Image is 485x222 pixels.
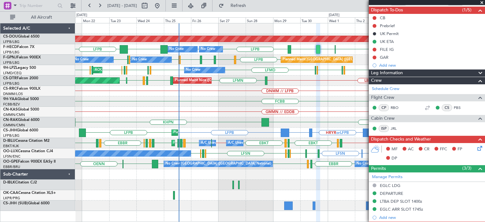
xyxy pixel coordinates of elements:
span: CN-RAK [3,118,18,122]
div: No Crew [186,65,201,75]
a: LFSN/ENC [3,154,21,159]
div: Sat 27 [219,17,246,23]
span: CS-JHH [3,129,17,132]
div: EGLC ARR SLOT 1745z [380,207,423,212]
span: F-HECD [3,45,17,49]
span: Leg Information [371,69,403,77]
a: F-HECDFalcon 7X [3,45,34,49]
div: Tue 23 [109,17,137,23]
a: LFPB/LBG [3,60,20,65]
div: Planned Maint Nice ([GEOGRAPHIC_DATA]) [173,138,244,148]
span: OO-LUX [3,149,18,153]
a: F-GPNJFalcon 900EX [3,56,41,59]
a: Schedule Crew [372,86,399,92]
div: UK Permit [380,31,399,36]
div: Mon 29 [273,17,301,23]
div: EGLC LDG [380,183,400,188]
span: Refresh [225,3,252,8]
div: A/C Unavailable [GEOGRAPHIC_DATA]-[GEOGRAPHIC_DATA] [228,138,329,148]
a: LFPB/LBG [3,50,20,55]
span: (3/3) [462,165,471,171]
a: OO-GPEFalcon 900EX EASy II [3,160,56,164]
span: Dispatch Checks and Weather [371,136,431,143]
div: Wed 1 [328,17,355,23]
div: No Crew [132,55,147,64]
span: CS-DOU [3,35,18,39]
a: CS-RRCFalcon 900LX [3,87,40,91]
span: OO-GPE [3,160,18,164]
a: FCBB/BZV [3,102,20,107]
span: (1/5) [462,7,471,13]
span: CR [424,146,429,153]
div: [DATE] [76,13,87,18]
div: UK ETA [380,39,394,44]
div: No Crew [201,45,215,54]
span: Crew [371,77,382,84]
span: CS-RRC [3,87,17,91]
span: All Aircraft [16,15,67,20]
a: CS-JHH (SUB)Global 6000 [3,201,50,205]
a: OO-LUXCessna Citation CJ4 [3,149,53,153]
span: FP [458,146,462,153]
div: Wed 24 [136,17,164,23]
a: EBBR/BRU [3,165,20,169]
a: RBO [391,105,405,111]
a: LKPR/PRG [3,196,20,201]
a: CS-JHHGlobal 6000 [3,129,38,132]
a: DNMM/LOS [3,92,23,96]
div: No Crew [GEOGRAPHIC_DATA] ([GEOGRAPHIC_DATA] National) [356,159,462,169]
input: Trip Number [19,1,56,10]
a: JRL [391,126,405,131]
a: 9H-LPZLegacy 500 [3,66,36,70]
div: DEPARTURE [380,191,403,196]
span: CS-DTR [3,76,17,80]
span: Permits [371,165,386,172]
span: Cabin Crew [371,115,395,122]
div: GAR [380,55,388,60]
a: GMMN/CMN [3,112,25,117]
div: Planned Maint [GEOGRAPHIC_DATA] ([GEOGRAPHIC_DATA]) [173,128,273,137]
div: ISP [379,125,389,132]
span: OK-CAA [3,191,18,195]
span: 9H-LPZ [3,66,16,70]
span: [DATE] - [DATE] [107,3,137,9]
a: LFPB/LBG [3,39,20,44]
div: CP [379,104,389,111]
span: MF [392,146,398,153]
div: Thu 25 [164,17,191,23]
button: Refresh [216,1,254,11]
div: Tue 30 [300,17,328,23]
div: Sun 28 [246,17,273,23]
div: Prebrief [380,23,395,28]
span: Flight Crew [371,94,394,101]
div: Add new [379,215,482,220]
div: [DATE] [329,13,339,18]
div: Fri 26 [191,17,219,23]
div: CS [442,104,452,111]
a: LFMD/CEQ [3,71,21,75]
a: LFPB/LBG [3,133,20,138]
span: CN-KAS [3,108,18,111]
div: A/C Unavailable [GEOGRAPHIC_DATA] ([GEOGRAPHIC_DATA] National) [201,138,318,148]
span: FFC [440,146,447,153]
a: OK-CAACessna Citation XLS+ [3,191,56,195]
div: Thu 2 [355,17,382,23]
button: All Aircraft [7,12,69,22]
span: AC [408,146,414,153]
a: Manage Permits [372,174,403,180]
span: D-IBLU [3,139,15,143]
span: 9H-YAA [3,97,17,101]
a: CN-KASGlobal 5000 [3,108,39,111]
a: D-IBLUCessna Citation M2 [3,139,50,143]
a: GMMN/CMN [3,123,25,128]
div: No Crew [74,55,89,64]
span: F-GPNJ [3,56,17,59]
div: Planned Maint Nice ([GEOGRAPHIC_DATA]) [175,76,245,85]
a: LFPB/LBG [3,81,20,86]
div: Mon 22 [82,17,109,23]
a: EBKT/KJK [3,144,19,148]
a: D-IBLKCitation CJ2 [3,181,37,184]
a: 9H-YAAGlobal 5000 [3,97,39,101]
a: PBS [454,105,468,111]
div: Add new [379,63,482,68]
